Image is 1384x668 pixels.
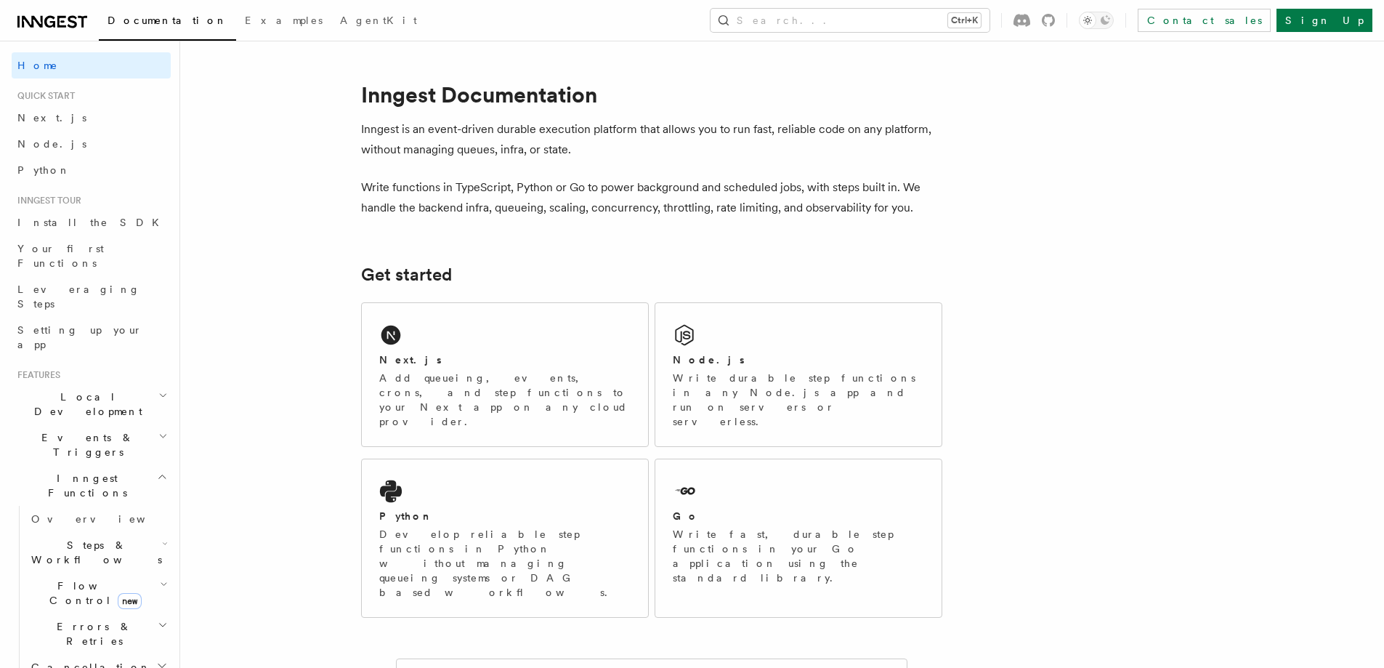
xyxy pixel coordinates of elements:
[12,131,171,157] a: Node.js
[12,317,171,358] a: Setting up your app
[361,119,942,160] p: Inngest is an event-driven durable execution platform that allows you to run fast, reliable code ...
[17,243,104,269] span: Your first Functions
[25,506,171,532] a: Overview
[118,593,142,609] span: new
[17,58,58,73] span: Home
[673,353,745,367] h2: Node.js
[361,302,649,447] a: Next.jsAdd queueing, events, crons, and step functions to your Next app on any cloud provider.
[361,81,942,108] h1: Inngest Documentation
[12,209,171,236] a: Install the SDK
[25,573,171,613] button: Flow Controlnew
[361,459,649,618] a: PythonDevelop reliable step functions in Python without managing queueing systems or DAG based wo...
[655,302,942,447] a: Node.jsWrite durable step functions in any Node.js app and run on servers or serverless.
[12,384,171,424] button: Local Development
[379,509,433,523] h2: Python
[379,527,631,600] p: Develop reliable step functions in Python without managing queueing systems or DAG based workflows.
[12,236,171,276] a: Your first Functions
[711,9,990,32] button: Search...Ctrl+K
[361,265,452,285] a: Get started
[12,276,171,317] a: Leveraging Steps
[25,579,160,608] span: Flow Control
[25,538,162,567] span: Steps & Workflows
[108,15,227,26] span: Documentation
[379,371,631,429] p: Add queueing, events, crons, and step functions to your Next app on any cloud provider.
[379,353,442,367] h2: Next.js
[12,157,171,183] a: Python
[331,4,426,39] a: AgentKit
[17,138,86,150] span: Node.js
[361,177,942,218] p: Write functions in TypeScript, Python or Go to power background and scheduled jobs, with steps bu...
[17,324,142,350] span: Setting up your app
[25,532,171,573] button: Steps & Workflows
[12,90,75,102] span: Quick start
[17,164,70,176] span: Python
[1276,9,1372,32] a: Sign Up
[17,217,168,228] span: Install the SDK
[1138,9,1271,32] a: Contact sales
[25,613,171,654] button: Errors & Retries
[236,4,331,39] a: Examples
[1079,12,1114,29] button: Toggle dark mode
[12,430,158,459] span: Events & Triggers
[12,390,158,419] span: Local Development
[12,424,171,465] button: Events & Triggers
[245,15,323,26] span: Examples
[340,15,417,26] span: AgentKit
[99,4,236,41] a: Documentation
[25,619,158,648] span: Errors & Retries
[673,509,699,523] h2: Go
[673,371,924,429] p: Write durable step functions in any Node.js app and run on servers or serverless.
[655,459,942,618] a: GoWrite fast, durable step functions in your Go application using the standard library.
[12,195,81,206] span: Inngest tour
[948,13,981,28] kbd: Ctrl+K
[31,513,181,525] span: Overview
[17,112,86,124] span: Next.js
[12,471,157,500] span: Inngest Functions
[12,52,171,79] a: Home
[12,105,171,131] a: Next.js
[673,527,924,585] p: Write fast, durable step functions in your Go application using the standard library.
[17,283,140,310] span: Leveraging Steps
[12,369,60,381] span: Features
[12,465,171,506] button: Inngest Functions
